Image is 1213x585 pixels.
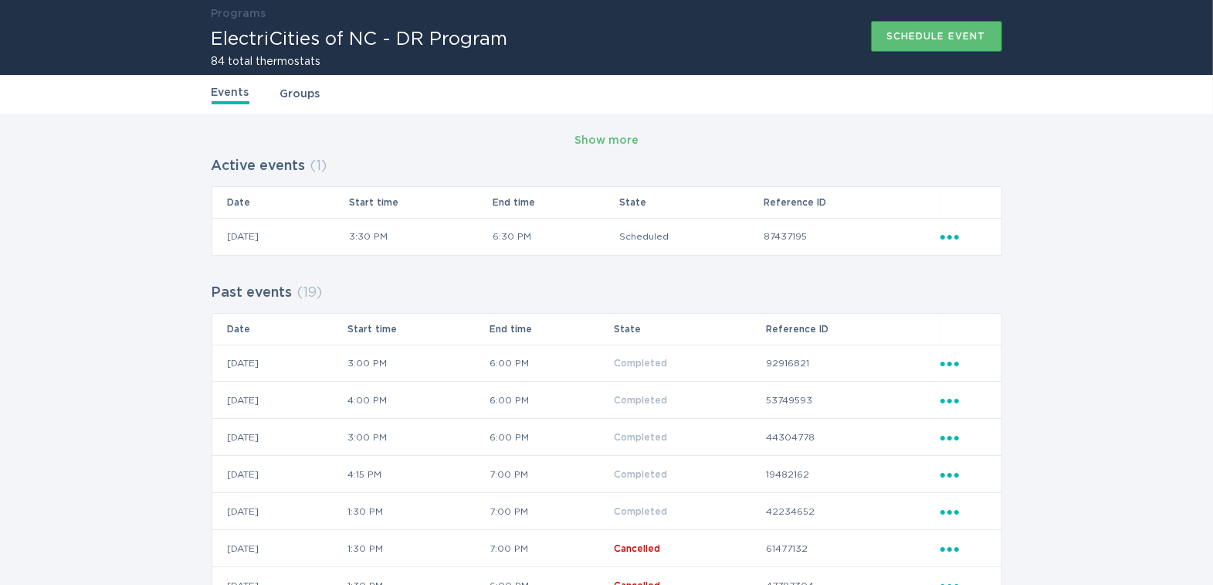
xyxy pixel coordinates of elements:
td: [DATE] [212,218,348,255]
h2: 84 total thermostats [212,56,508,67]
div: Schedule event [887,32,986,41]
td: 6:00 PM [489,382,614,419]
th: Reference ID [763,187,940,218]
td: 1:30 PM [347,530,489,567]
td: 4:15 PM [347,456,489,493]
th: End time [489,314,614,345]
div: Show more [574,132,639,149]
th: Reference ID [765,314,940,345]
tr: 925af77045214b35843ead3267b9b16f [212,493,1001,530]
tr: e574e3a29b03461290791027524d7d20 [212,382,1001,419]
span: ( 1 ) [310,159,327,173]
span: Completed [615,396,668,405]
span: Completed [615,507,668,516]
div: Popover menu [940,429,986,446]
span: ( 19 ) [297,286,323,300]
tr: 743e1c07b16c49788cce0c22046c2a1a [212,345,1001,382]
td: 7:00 PM [489,493,614,530]
a: Events [212,84,249,104]
span: Cancelled [615,544,661,553]
span: Completed [615,433,668,442]
tr: Table Headers [212,187,1001,218]
td: [DATE] [212,345,347,382]
h2: Past events [212,279,293,307]
tr: 7c37e47af3544798b4d62dc9b2c48826 [212,456,1001,493]
td: [DATE] [212,382,347,419]
div: Popover menu [940,503,986,520]
a: Groups [280,86,320,103]
td: [DATE] [212,419,347,456]
td: 1:30 PM [347,493,489,530]
td: 87437195 [763,218,940,255]
button: Schedule event [871,21,1002,52]
td: 61477132 [765,530,940,567]
span: Completed [615,359,668,368]
td: [DATE] [212,530,347,567]
td: 6:30 PM [492,218,618,255]
div: Popover menu [940,228,986,245]
td: 3:00 PM [347,419,489,456]
td: 44304778 [765,419,940,456]
tr: c9fdc4c3ab5946168e8af44148d0fc60 [212,530,1001,567]
div: Popover menu [940,466,986,483]
th: End time [492,187,618,218]
td: 6:00 PM [489,345,614,382]
td: [DATE] [212,456,347,493]
td: 7:00 PM [489,530,614,567]
tr: c6cc0a91a8a94635a5f16e8d9cd51849 [212,419,1001,456]
h2: Active events [212,152,306,180]
td: 19482162 [765,456,940,493]
td: 3:30 PM [348,218,492,255]
div: Popover menu [940,355,986,372]
td: [DATE] [212,493,347,530]
span: Scheduled [619,232,669,241]
span: Completed [615,470,668,479]
th: Start time [347,314,489,345]
td: 42234652 [765,493,940,530]
td: 6:00 PM [489,419,614,456]
h1: ElectriCities of NC - DR Program [212,30,508,49]
button: Show more [574,129,639,152]
td: 3:00 PM [347,345,489,382]
td: 53749593 [765,382,940,419]
td: 92916821 [765,345,940,382]
th: Start time [348,187,492,218]
th: State [618,187,762,218]
div: Popover menu [940,392,986,409]
div: Popover menu [940,540,986,557]
th: State [614,314,765,345]
a: Programs [212,9,266,19]
td: 4:00 PM [347,382,489,419]
tr: Table Headers [212,314,1001,345]
th: Date [212,314,347,345]
td: 7:00 PM [489,456,614,493]
th: Date [212,187,348,218]
tr: 3b5d89d97c044f04ad4314a55666772d [212,218,1001,255]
